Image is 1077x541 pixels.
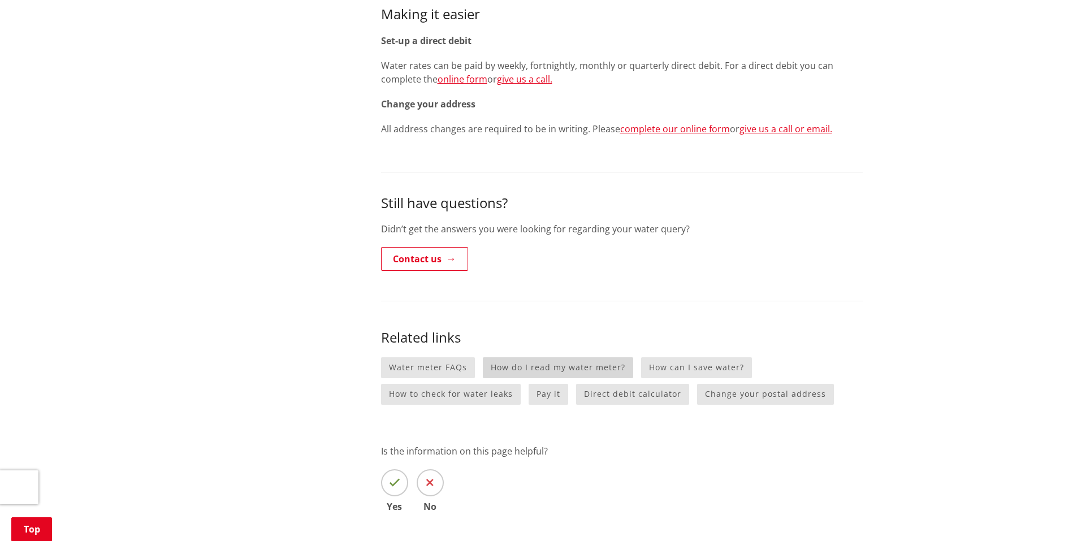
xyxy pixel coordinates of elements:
[381,502,408,511] span: Yes
[641,357,752,378] a: How can I save water?
[697,384,834,405] a: Change your postal address
[1025,494,1066,534] iframe: Messenger Launcher
[739,123,832,135] a: give us a call or email.
[381,247,468,271] a: Contact us
[620,123,730,135] a: complete our online form
[483,357,633,378] a: How do I read my water meter?
[381,357,475,378] a: Water meter FAQs
[381,444,863,458] p: Is the information on this page helpful?
[497,73,552,85] a: give us a call.
[11,517,52,541] a: Top
[381,195,863,211] h3: Still have questions?
[381,98,475,110] strong: Change your address
[417,502,444,511] span: No
[576,384,689,405] a: Direct debit calculator
[529,384,568,405] a: Pay it
[438,73,487,85] a: online form
[381,122,863,149] p: All address changes are required to be in writing. Please or
[381,59,863,86] p: Water rates can be paid by weekly, fortnightly, monthly or quarterly direct debit. For a direct d...
[381,6,863,23] h3: Making it easier
[381,384,521,405] a: How to check for water leaks
[381,222,863,236] p: Didn’t get the answers you were looking for regarding your water query?
[381,34,472,47] strong: Set-up a direct debit
[381,330,863,346] h3: Related links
